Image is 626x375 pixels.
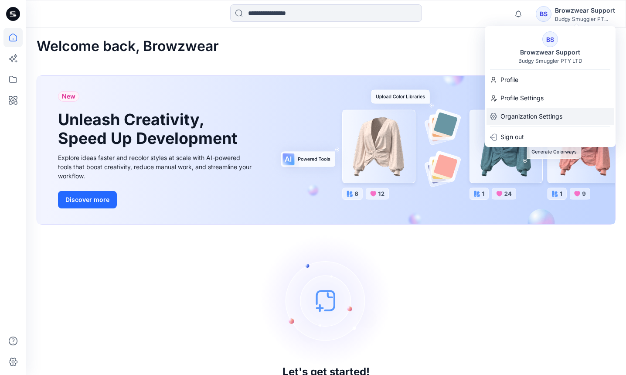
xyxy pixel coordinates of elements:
a: Profile Settings [485,90,616,106]
div: Explore ideas faster and recolor styles at scale with AI-powered tools that boost creativity, red... [58,153,254,181]
div: Browzwear Support [515,47,585,58]
h1: Unleash Creativity, Speed Up Development [58,110,241,148]
p: Sign out [500,129,524,145]
span: New [62,91,75,102]
img: empty-state-image.svg [261,235,391,366]
div: BS [542,31,558,47]
div: BS [536,6,551,22]
a: Profile [485,72,616,88]
a: Organization Settings [485,108,616,125]
p: Organization Settings [500,108,562,125]
button: Discover more [58,191,117,208]
div: Browzwear Support [555,5,615,16]
h2: Welcome back, Browzwear [37,38,219,55]
div: Budgy Smuggler PT... [555,16,615,22]
a: Discover more [58,191,254,208]
p: Profile Settings [500,90,544,106]
p: Profile [500,72,518,88]
div: Budgy Smuggler PTY LTD [518,58,582,64]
